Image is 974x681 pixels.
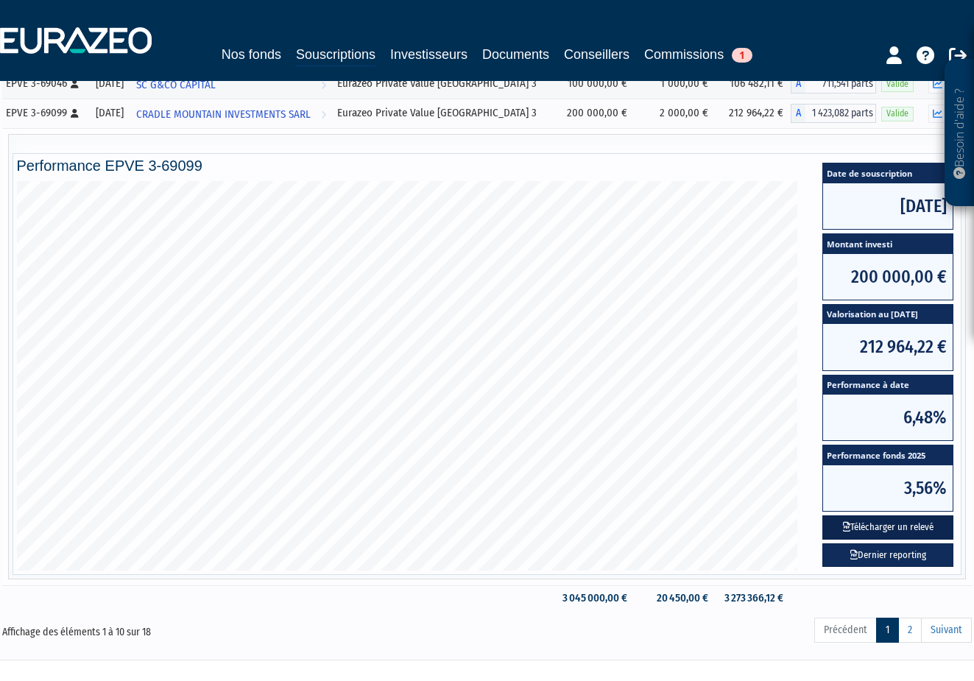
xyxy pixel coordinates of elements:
[644,44,752,65] a: Commissions1
[881,77,914,91] span: Valide
[635,69,716,99] td: 1 000,00 €
[553,69,635,99] td: 100 000,00 €
[390,44,467,65] a: Investisseurs
[823,324,953,370] span: 212 964,22 €
[898,618,922,643] a: 2
[716,585,791,611] td: 3 273 366,12 €
[337,76,548,91] div: Eurazeo Private Value [GEOGRAPHIC_DATA] 3
[716,69,791,99] td: 106 482,11 €
[553,585,635,611] td: 3 045 000,00 €
[823,163,953,183] span: Date de souscription
[823,305,953,325] span: Valorisation au [DATE]
[823,445,953,465] span: Performance fonds 2025
[921,618,972,643] a: Suivant
[791,74,805,93] span: A
[732,48,752,63] span: 1
[823,375,953,395] span: Performance à date
[823,465,953,511] span: 3,56%
[95,105,125,121] div: [DATE]
[136,71,216,99] span: SC G&CO CAPITAL
[136,101,311,128] span: CRADLE MOUNTAIN INVESTMENTS SARL
[553,99,635,128] td: 200 000,00 €
[635,585,716,611] td: 20 450,00 €
[130,99,332,128] a: CRADLE MOUNTAIN INVESTMENTS SARL
[791,104,876,123] div: A - Eurazeo Private Value Europe 3
[635,99,716,128] td: 2 000,00 €
[805,104,876,123] span: 1 423,082 parts
[321,71,326,99] i: Voir l'investisseur
[482,44,549,65] a: Documents
[823,395,953,440] span: 6,48%
[296,44,375,67] a: Souscriptions
[716,99,791,128] td: 212 964,22 €
[805,74,876,93] span: 711,541 parts
[823,254,953,300] span: 200 000,00 €
[564,44,629,65] a: Conseillers
[876,618,899,643] a: 1
[222,44,281,65] a: Nos fonds
[95,76,125,91] div: [DATE]
[791,74,876,93] div: A - Eurazeo Private Value Europe 3
[337,105,548,121] div: Eurazeo Private Value [GEOGRAPHIC_DATA] 3
[823,234,953,254] span: Montant investi
[71,80,79,88] i: [Français] Personne physique
[822,543,953,568] a: Dernier reporting
[951,67,968,200] p: Besoin d'aide ?
[321,101,326,128] i: Voir l'investisseur
[791,104,805,123] span: A
[17,158,958,174] h4: Performance EPVE 3-69099
[71,109,79,118] i: [Français] Personne physique
[130,69,332,99] a: SC G&CO CAPITAL
[823,183,953,229] span: [DATE]
[881,107,914,121] span: Valide
[2,616,394,640] div: Affichage des éléments 1 à 10 sur 18
[6,76,85,91] div: EPVE 3-69046
[822,515,953,540] button: Télécharger un relevé
[6,105,85,121] div: EPVE 3-69099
